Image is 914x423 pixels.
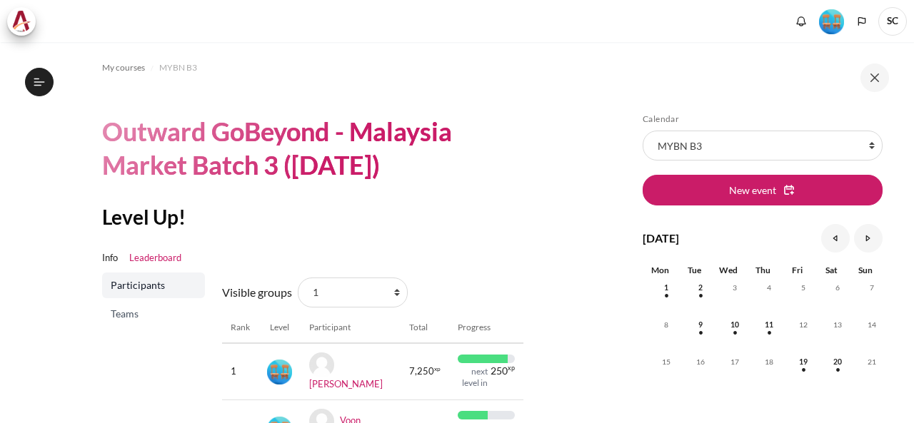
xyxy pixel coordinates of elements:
[222,343,258,400] td: 1
[724,314,745,335] span: 10
[827,357,848,366] a: Saturday, 20 September events
[758,314,780,335] span: 11
[719,265,738,275] span: Wed
[724,277,745,298] span: 3
[309,378,383,389] a: [PERSON_NAME]
[827,314,848,335] span: 13
[724,351,745,372] span: 17
[111,278,199,292] span: Participants
[819,8,844,34] div: Level #4
[102,61,145,74] span: My courses
[102,272,205,298] a: Participants
[724,320,745,329] a: Wednesday, 10 September events
[267,358,292,384] div: Level #4
[827,351,848,372] span: 20
[858,265,873,275] span: Sun
[458,366,488,389] div: next level in
[434,367,441,371] span: xp
[878,7,907,36] a: User menu
[222,284,292,301] label: Visible groups
[159,61,197,74] span: MYBN B3
[758,320,780,329] a: Thursday, 11 September events
[11,11,31,32] img: Architeck
[755,265,770,275] span: Thu
[102,301,205,327] a: Teams
[102,56,523,79] nav: Navigation bar
[790,11,812,32] div: Show notification window with no new notifications
[861,351,883,372] span: 21
[111,307,199,321] span: Teams
[825,265,838,275] span: Sat
[656,314,677,335] span: 8
[222,312,258,343] th: Rank
[258,312,301,343] th: Level
[656,351,677,372] span: 15
[690,314,711,335] span: 9
[409,365,434,379] span: 7,250
[758,351,780,372] span: 18
[102,204,523,230] h2: Level Up!
[643,113,883,125] h5: Calendar
[301,312,401,343] th: Participant
[643,175,883,205] button: New event
[129,251,181,265] a: Leaderboard
[7,7,43,36] a: Architeck Architeck
[690,351,711,372] span: 16
[813,8,850,34] a: Level #4
[643,230,679,247] h4: [DATE]
[159,59,197,76] a: MYBN B3
[656,283,677,292] a: Monday, 1 September events
[656,277,677,298] span: 1
[267,360,292,384] img: Level #4
[508,366,515,370] span: xp
[651,265,669,275] span: Mon
[793,351,814,372] span: 19
[851,11,873,32] button: Languages
[861,314,883,335] span: 14
[690,277,711,298] span: 2
[491,366,508,376] span: 250
[688,265,701,275] span: Tue
[102,59,145,76] a: My courses
[102,115,523,182] h1: Outward GoBeyond - Malaysia Market Batch 3 ([DATE])
[793,357,814,366] a: Friday, 19 September events
[827,277,848,298] span: 6
[878,7,907,36] span: SC
[758,277,780,298] span: 4
[819,9,844,34] img: Level #4
[690,283,711,292] a: Tuesday, 2 September events
[102,251,118,265] a: Info
[793,314,814,335] span: 12
[449,312,523,343] th: Progress
[792,265,803,275] span: Fri
[690,320,711,329] a: Tuesday, 9 September events
[861,277,883,298] span: 7
[793,277,814,298] span: 5
[401,312,449,343] th: Total
[729,183,776,198] span: New event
